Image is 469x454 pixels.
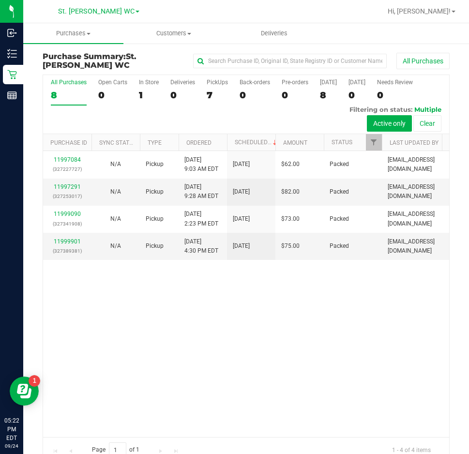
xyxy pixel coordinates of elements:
[235,139,279,146] a: Scheduled
[139,90,159,101] div: 1
[233,160,250,169] span: [DATE]
[366,134,382,151] a: Filter
[139,79,159,86] div: In Store
[23,23,123,44] a: Purchases
[4,442,19,450] p: 09/24
[281,242,300,251] span: $75.00
[4,416,19,442] p: 05:22 PM EDT
[233,214,250,224] span: [DATE]
[283,139,307,146] a: Amount
[110,242,121,251] button: N/A
[184,155,218,174] span: [DATE] 9:03 AM EDT
[146,160,164,169] span: Pickup
[282,79,308,86] div: Pre-orders
[330,187,349,197] span: Packed
[233,242,250,251] span: [DATE]
[193,54,387,68] input: Search Purchase ID, Original ID, State Registry ID or Customer Name...
[7,70,17,79] inline-svg: Retail
[49,246,86,256] p: (327389381)
[282,90,308,101] div: 0
[207,79,228,86] div: PickUps
[43,52,178,69] h3: Purchase Summary:
[124,29,223,38] span: Customers
[49,219,86,228] p: (327341908)
[50,139,87,146] a: Purchase ID
[332,139,352,146] a: Status
[110,242,121,249] span: Not Applicable
[54,183,81,190] a: 11997291
[184,182,218,201] span: [DATE] 9:28 AM EDT
[110,187,121,197] button: N/A
[110,215,121,222] span: Not Applicable
[110,160,121,169] button: N/A
[186,139,212,146] a: Ordered
[148,139,162,146] a: Type
[224,23,324,44] a: Deliveries
[184,237,218,256] span: [DATE] 4:30 PM EDT
[348,90,365,101] div: 0
[330,214,349,224] span: Packed
[23,29,123,38] span: Purchases
[146,187,164,197] span: Pickup
[281,160,300,169] span: $62.00
[110,188,121,195] span: Not Applicable
[29,375,40,387] iframe: Resource center unread badge
[240,90,270,101] div: 0
[320,90,337,101] div: 8
[110,161,121,167] span: Not Applicable
[99,139,136,146] a: Sync Status
[7,28,17,38] inline-svg: Inbound
[110,214,121,224] button: N/A
[413,115,441,132] button: Clear
[7,91,17,100] inline-svg: Reports
[320,79,337,86] div: [DATE]
[377,79,413,86] div: Needs Review
[49,192,86,201] p: (327253017)
[414,106,441,113] span: Multiple
[54,238,81,245] a: 11999901
[396,53,450,69] button: All Purchases
[54,211,81,217] a: 11999090
[146,242,164,251] span: Pickup
[390,139,439,146] a: Last Updated By
[170,79,195,86] div: Deliveries
[51,90,87,101] div: 8
[43,52,136,70] span: St. [PERSON_NAME] WC
[281,187,300,197] span: $82.00
[248,29,301,38] span: Deliveries
[49,165,86,174] p: (327227727)
[377,90,413,101] div: 0
[58,7,135,15] span: St. [PERSON_NAME] WC
[388,7,451,15] span: Hi, [PERSON_NAME]!
[123,23,224,44] a: Customers
[7,49,17,59] inline-svg: Inventory
[184,210,218,228] span: [DATE] 2:23 PM EDT
[54,156,81,163] a: 11997084
[349,106,412,113] span: Filtering on status:
[98,90,127,101] div: 0
[367,115,412,132] button: Active only
[10,377,39,406] iframe: Resource center
[146,214,164,224] span: Pickup
[330,160,349,169] span: Packed
[207,90,228,101] div: 7
[348,79,365,86] div: [DATE]
[330,242,349,251] span: Packed
[240,79,270,86] div: Back-orders
[233,187,250,197] span: [DATE]
[281,214,300,224] span: $73.00
[51,79,87,86] div: All Purchases
[170,90,195,101] div: 0
[98,79,127,86] div: Open Carts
